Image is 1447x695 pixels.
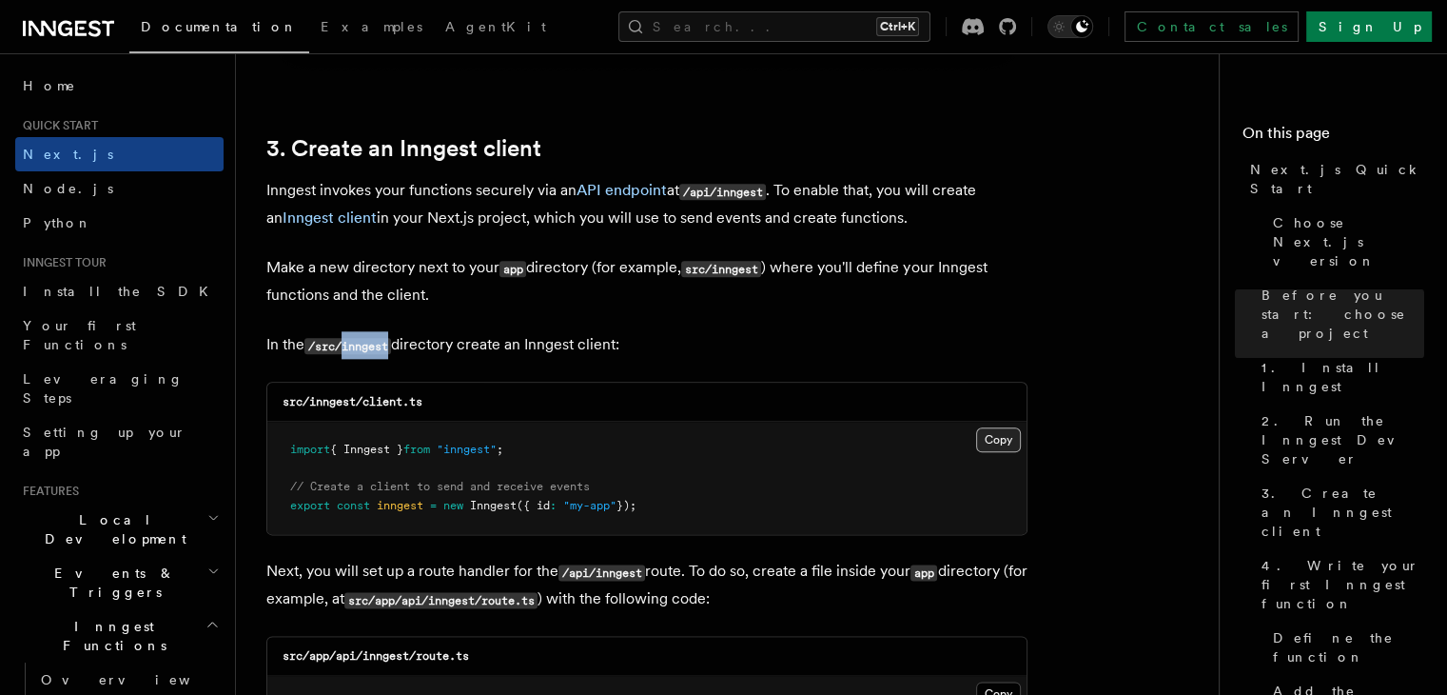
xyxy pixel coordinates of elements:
span: 2. Run the Inngest Dev Server [1261,411,1424,468]
button: Search...Ctrl+K [618,11,930,42]
a: Node.js [15,171,224,206]
button: Copy [976,427,1021,452]
span: 3. Create an Inngest client [1261,484,1424,541]
span: Inngest [470,499,517,512]
span: new [443,499,463,512]
span: inngest [377,499,423,512]
span: Quick start [15,118,98,133]
a: Python [15,206,224,240]
code: src/inngest [681,261,761,277]
span: Inngest Functions [15,617,205,655]
a: Next.js Quick Start [1242,152,1424,206]
span: 4. Write your first Inngest function [1261,556,1424,613]
span: ({ id [517,499,550,512]
span: from [403,443,430,456]
span: : [550,499,557,512]
span: const [337,499,370,512]
a: 1. Install Inngest [1254,350,1424,404]
code: src/app/api/inngest/route.ts [283,649,469,663]
a: Choose Next.js version [1265,206,1424,278]
span: "my-app" [563,499,616,512]
span: Python [23,215,92,230]
span: export [290,499,330,512]
a: 3. Create an Inngest client [266,135,541,162]
span: Local Development [15,510,207,548]
kbd: Ctrl+K [876,17,919,36]
a: Define the function [1265,621,1424,674]
a: Install the SDK [15,274,224,308]
span: Documentation [141,19,298,34]
span: Choose Next.js version [1273,213,1424,270]
span: Your first Functions [23,318,136,352]
span: Define the function [1273,628,1424,666]
span: Next.js [23,147,113,162]
code: src/inngest/client.ts [283,395,422,408]
span: ; [497,443,503,456]
button: Toggle dark mode [1047,15,1093,38]
code: /api/inngest [558,565,645,581]
h4: On this page [1242,122,1424,152]
span: Features [15,484,79,499]
p: In the directory create an Inngest client: [266,331,1027,359]
p: Inngest invokes your functions securely via an at . To enable that, you will create an in your Ne... [266,177,1027,231]
a: 4. Write your first Inngest function [1254,548,1424,621]
span: Inngest tour [15,255,107,270]
span: import [290,443,330,456]
a: Examples [309,6,434,51]
button: Local Development [15,503,224,556]
code: /api/inngest [679,184,766,200]
a: AgentKit [434,6,557,51]
a: Your first Functions [15,308,224,362]
a: Sign Up [1306,11,1432,42]
span: Events & Triggers [15,564,207,602]
a: 3. Create an Inngest client [1254,476,1424,548]
span: // Create a client to send and receive events [290,480,590,493]
span: "inngest" [437,443,497,456]
p: Make a new directory next to your directory (for example, ) where you'll define your Inngest func... [266,254,1027,308]
a: 2. Run the Inngest Dev Server [1254,404,1424,476]
span: Overview [41,672,237,687]
span: Before you start: choose a project [1261,286,1424,343]
span: Node.js [23,181,113,196]
span: Examples [321,19,422,34]
span: }); [616,499,636,512]
span: Home [23,76,76,95]
a: Setting up your app [15,415,224,468]
span: Leveraging Steps [23,371,184,406]
a: Inngest client [283,208,377,227]
span: 1. Install Inngest [1261,358,1424,396]
span: { Inngest } [330,443,403,456]
button: Events & Triggers [15,556,224,609]
p: Next, you will set up a route handler for the route. To do so, create a file inside your director... [266,558,1027,613]
span: Install the SDK [23,284,220,299]
a: Home [15,69,224,103]
span: Setting up your app [23,425,186,459]
a: Next.js [15,137,224,171]
span: = [430,499,437,512]
code: /src/inngest [304,338,391,354]
a: API endpoint [577,181,667,199]
a: Documentation [129,6,309,53]
code: src/app/api/inngest/route.ts [344,592,538,608]
code: app [499,261,526,277]
a: Before you start: choose a project [1254,278,1424,350]
code: app [910,565,937,581]
a: Leveraging Steps [15,362,224,415]
span: AgentKit [445,19,546,34]
span: Next.js Quick Start [1250,160,1424,198]
button: Inngest Functions [15,609,224,663]
a: Contact sales [1124,11,1299,42]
